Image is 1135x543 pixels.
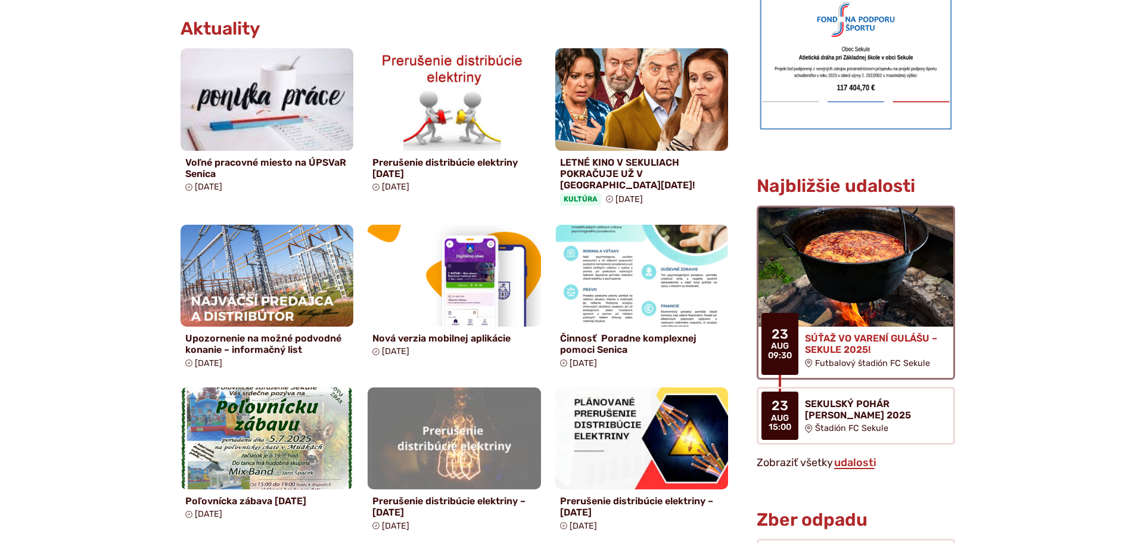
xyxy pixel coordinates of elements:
[555,48,729,210] a: LETNÉ KINO V SEKULIACH POKRAČUJE UŽ V [GEOGRAPHIC_DATA][DATE]! Kultúra [DATE]
[195,182,222,192] span: [DATE]
[181,48,354,197] a: Voľné pracovné miesto na ÚPSVaR Senica [DATE]
[185,157,349,179] h4: Voľné pracovné miesto na ÚPSVaR Senica
[560,495,724,518] h4: Prerušenie distribúcie elektriny – [DATE]
[185,333,349,355] h4: Upozornenie na možné podvodné konanie – informačný list
[382,521,409,531] span: [DATE]
[560,333,724,355] h4: Činnosť Poradne komplexnej pomoci Senica
[555,387,729,536] a: Prerušenie distribúcie elektriny – [DATE] [DATE]
[833,456,878,469] a: Zobraziť všetky udalosti
[181,225,354,373] a: Upozornenie na možné podvodné konanie – informačný list [DATE]
[372,157,536,179] h4: Prerušenie distribúcie elektriny [DATE]
[195,509,222,519] span: [DATE]
[372,495,536,518] h4: Prerušenie distribúcie elektriny – [DATE]
[382,182,409,192] span: [DATE]
[757,510,954,530] h3: Zber odpadu
[195,358,222,368] span: [DATE]
[368,387,541,536] a: Prerušenie distribúcie elektriny – [DATE] [DATE]
[757,206,954,379] a: SÚŤAŽ VO VARENÍ GULÁŠU – SEKULE 2025! Futbalový štadión FC Sekule 23 aug 09:30
[181,387,354,525] a: Poľovnícka zábava [DATE] [DATE]
[181,19,260,39] h3: Aktuality
[382,346,409,356] span: [DATE]
[560,193,601,205] span: Kultúra
[768,327,792,342] span: 23
[185,495,349,507] h4: Poľovnícka zábava [DATE]
[372,333,536,344] h4: Nová verzia mobilnej aplikácie
[757,387,954,445] a: SEKULSKÝ POHÁR [PERSON_NAME] 2025 Štadión FC Sekule 23 aug 15:00
[560,157,724,191] h4: LETNÉ KINO V SEKULIACH POKRAČUJE UŽ V [GEOGRAPHIC_DATA][DATE]!
[768,342,792,351] span: aug
[368,225,541,362] a: Nová verzia mobilnej aplikácie [DATE]
[768,351,792,361] span: 09:30
[555,225,729,373] a: Činnosť Poradne komplexnej pomoci Senica [DATE]
[615,194,643,204] span: [DATE]
[757,176,915,196] h3: Najbližšie udalosti
[368,48,541,197] a: Prerušenie distribúcie elektriny [DATE] [DATE]
[815,358,930,368] span: Futbalový štadión FC Sekule
[570,521,597,531] span: [DATE]
[805,333,943,355] h4: SÚŤAŽ VO VARENÍ GULÁŠU – SEKULE 2025!
[570,358,597,368] span: [DATE]
[757,454,954,472] p: Zobraziť všetky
